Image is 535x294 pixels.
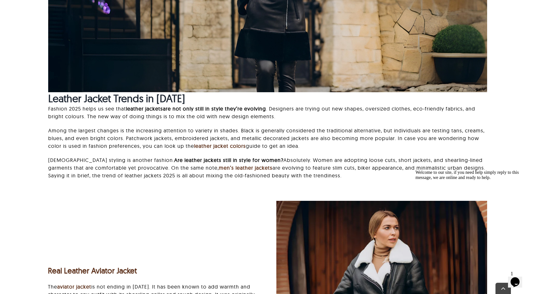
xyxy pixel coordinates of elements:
p: [DEMOGRAPHIC_DATA] styling is another fashion. Absolutely. Women are adopting loose cuts, short j... [48,156,487,179]
a: leather jacket colors [194,143,246,149]
b: Leather Jacket Trends in [DATE] [48,92,185,105]
p: Fashion 2025 helps us see that . Designers are trying out new shapes, oversized clothes, eco-frie... [48,105,487,120]
b: leather jackets [126,105,163,112]
a: Real Leather Aviator Jacket [276,200,487,207]
b: are not only still in style they’re evolving [163,105,266,112]
div: Welcome to our site, if you need help simply reply to this message, we are online and ready to help. [3,3,118,13]
a: men’s leather jackets [219,165,272,171]
iframe: chat widget [508,268,529,288]
a: aviator jacket [57,283,91,290]
iframe: chat widget [413,167,529,265]
span: Welcome to our site, if you need help simply reply to this message, we are online and ready to help. [3,3,106,13]
b: Are leather jackets still in style for women? [174,157,283,163]
p: Among the largest changes is the increasing attention to variety in shades. Black is generally co... [48,127,487,150]
a: Real Leather Aviator Jacket [48,266,137,275]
